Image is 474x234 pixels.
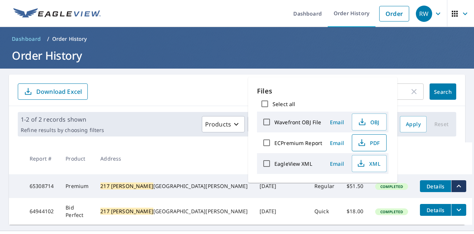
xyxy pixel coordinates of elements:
button: detailsBtn-64944102 [420,204,451,216]
button: Email [325,116,349,128]
mark: 217 [PERSON_NAME] [100,182,153,189]
button: Email [325,158,349,169]
li: / [47,34,49,43]
div: [GEOGRAPHIC_DATA][PERSON_NAME] [100,182,248,190]
button: filesDropdownBtn-64944102 [451,204,466,216]
button: detailsBtn-65308714 [420,180,451,192]
td: [DATE] [254,198,282,225]
td: [DATE] [254,174,282,198]
button: Email [325,137,349,149]
label: EagleView XML [274,160,312,167]
label: ECPremium Report [274,139,322,146]
th: Address [94,142,254,174]
td: Bid Perfect [60,198,94,225]
a: Order [379,6,409,22]
button: Products [202,116,245,132]
p: Products [205,120,231,129]
td: 65308714 [24,174,60,198]
td: Regular [308,174,341,198]
p: Files [257,86,388,96]
span: Details [424,183,447,190]
img: EV Logo [13,8,101,19]
td: Quick [308,198,341,225]
div: RW [416,6,432,22]
label: Select all [273,100,295,108]
span: Apply [406,120,421,129]
span: OBJ [357,118,380,126]
td: $18.00 [341,198,369,225]
button: Download Excel [18,83,88,100]
span: Completed [376,209,407,214]
label: Wavefront OBJ File [274,119,321,126]
span: Email [328,139,346,146]
button: Apply [400,116,427,132]
nav: breadcrumb [9,33,465,45]
p: Order History [52,35,87,43]
span: Search [435,88,450,95]
a: Dashboard [9,33,44,45]
span: Email [328,119,346,126]
span: Completed [376,184,407,189]
span: Details [424,207,447,214]
td: Premium [60,174,94,198]
span: Dashboard [12,35,41,43]
p: 1-2 of 2 records shown [21,115,104,124]
p: Refine results by choosing filters [21,127,104,134]
td: 64944102 [24,198,60,225]
button: PDF [352,134,387,151]
button: XML [352,155,387,172]
button: OBJ [352,113,387,131]
td: $51.50 [341,174,369,198]
th: Product [60,142,94,174]
mark: 217 [PERSON_NAME] [100,208,153,215]
span: PDF [357,138,380,147]
div: [GEOGRAPHIC_DATA][PERSON_NAME] [100,208,248,215]
span: Email [328,160,346,167]
p: Download Excel [36,88,82,96]
button: filesDropdownBtn-65308714 [451,180,466,192]
h1: Order History [9,48,465,63]
th: Report # [24,142,60,174]
button: Search [430,83,456,100]
span: XML [357,159,380,168]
